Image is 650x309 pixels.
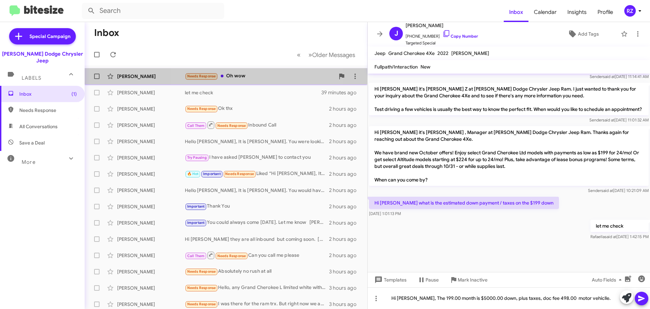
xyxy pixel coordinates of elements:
[374,64,418,70] span: Fullpath/Interaction
[185,72,335,80] div: Oh wow
[586,274,630,286] button: Auto Fields
[329,301,362,308] div: 3 hours ago
[426,274,439,286] span: Pause
[185,154,329,161] div: I have asked [PERSON_NAME] to contact you
[562,2,592,22] a: Insights
[82,3,224,19] input: Search
[578,28,599,40] span: Add Tags
[329,236,362,243] div: 2 hours ago
[368,287,650,309] div: Hi [PERSON_NAME], The 199.00 month is $5000.00 down, plus taxes, doc fee 498.00 motor vehiclle.
[619,5,643,17] button: RZ
[329,252,362,259] div: 2 hours ago
[185,251,329,259] div: Can you call me please
[185,187,329,194] div: Hello [PERSON_NAME], It is [PERSON_NAME]. You would have to come here too, so we could appraise t...
[406,21,478,30] span: [PERSON_NAME]
[374,50,386,56] span: Jeep
[329,138,362,145] div: 2 hours ago
[185,138,329,145] div: Hello [PERSON_NAME], It is [PERSON_NAME]. You were looking for a specific 24 Grand Cherokee. Corr...
[394,28,398,39] span: J
[117,285,185,291] div: [PERSON_NAME]
[19,91,77,97] span: Inbox
[373,274,407,286] span: Templates
[442,34,478,39] a: Copy Number
[603,74,615,79] span: said at
[187,107,216,111] span: Needs Response
[185,170,329,178] div: Liked “Hi [PERSON_NAME], It is [PERSON_NAME] will call you this afternoon.”
[185,219,329,227] div: You could always come [DATE]. Let me know [PERSON_NAME]
[329,171,362,177] div: 2 hours ago
[304,48,359,62] button: Next
[308,51,312,59] span: »
[185,268,329,275] div: Absolutely no rush at all
[22,159,36,165] span: More
[590,220,649,232] p: let me check
[297,51,301,59] span: «
[185,300,329,308] div: I was there for the ram trx. But right now we are good. No look8ng for cars. Thank you!
[451,50,489,56] span: [PERSON_NAME]
[329,268,362,275] div: 3 hours ago
[293,48,305,62] button: Previous
[624,5,636,17] div: RZ
[437,50,449,56] span: 2022
[19,107,77,114] span: Needs Response
[187,269,216,274] span: Needs Response
[185,121,329,129] div: Inbound Call
[117,268,185,275] div: [PERSON_NAME]
[329,203,362,210] div: 2 hours ago
[29,33,70,40] span: Special Campaign
[19,139,45,146] span: Save a Deal
[187,155,207,160] span: Try Pausing
[117,105,185,112] div: [PERSON_NAME]
[19,123,58,130] span: All Conversations
[217,254,246,258] span: Needs Response
[185,236,329,243] div: Hi [PERSON_NAME] they are all inbound but coming soon. [PERSON_NAME]
[117,171,185,177] div: [PERSON_NAME]
[504,2,528,22] a: Inbox
[369,83,649,115] p: Hi [PERSON_NAME] it's [PERSON_NAME] Z at [PERSON_NAME] Dodge Chrysler Jeep Ram. I just wanted to ...
[590,74,649,79] span: Sender [DATE] 11:14:41 AM
[590,234,649,239] span: Rafaella [DATE] 1:42:15 PM
[293,48,359,62] nav: Page navigation example
[71,91,77,97] span: (1)
[187,123,205,128] span: Call Them
[187,172,199,176] span: 🔥 Hot
[117,154,185,161] div: [PERSON_NAME]
[185,202,329,210] div: Thank You
[329,122,362,129] div: 2 hours ago
[528,2,562,22] a: Calendar
[329,219,362,226] div: 2 hours ago
[185,89,321,96] div: let me check
[329,285,362,291] div: 3 hours ago
[603,117,614,122] span: said at
[601,188,613,193] span: said at
[605,234,616,239] span: said at
[369,211,401,216] span: [DATE] 1:01:13 PM
[117,252,185,259] div: [PERSON_NAME]
[187,302,216,306] span: Needs Response
[94,27,119,38] h1: Inbox
[368,274,412,286] button: Templates
[187,220,205,225] span: Important
[185,105,329,113] div: Ok thx
[589,117,649,122] span: Sender [DATE] 11:01:32 AM
[117,203,185,210] div: [PERSON_NAME]
[444,274,493,286] button: Mark Inactive
[592,2,619,22] span: Profile
[329,105,362,112] div: 2 hours ago
[185,284,329,292] div: Hello, any Grand Cherokee L limited white with black out in stock?
[592,274,624,286] span: Auto Fields
[217,123,246,128] span: Needs Response
[117,187,185,194] div: [PERSON_NAME]
[187,74,216,78] span: Needs Response
[117,219,185,226] div: [PERSON_NAME]
[117,122,185,129] div: [PERSON_NAME]
[548,28,617,40] button: Add Tags
[187,254,205,258] span: Call Them
[9,28,76,44] a: Special Campaign
[187,286,216,290] span: Needs Response
[203,172,221,176] span: Important
[329,154,362,161] div: 2 hours ago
